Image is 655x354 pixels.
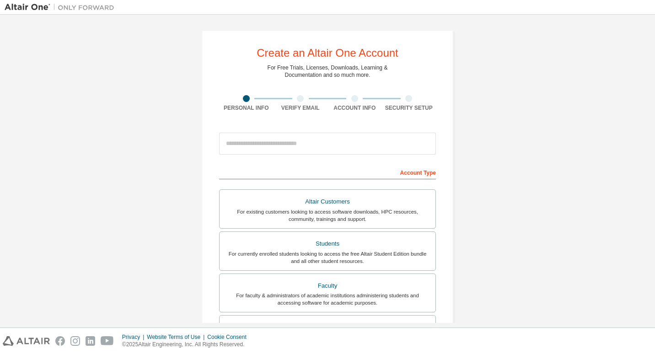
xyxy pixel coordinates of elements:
div: Create an Altair One Account [257,48,398,59]
div: For faculty & administrators of academic institutions administering students and accessing softwa... [225,292,430,306]
div: Everyone else [225,321,430,334]
img: facebook.svg [55,336,65,346]
div: Faculty [225,279,430,292]
div: Altair Customers [225,195,430,208]
div: For existing customers looking to access software downloads, HPC resources, community, trainings ... [225,208,430,223]
div: For currently enrolled students looking to access the free Altair Student Edition bundle and all ... [225,250,430,265]
div: Students [225,237,430,250]
div: Account Info [327,104,382,112]
div: Personal Info [219,104,274,112]
img: altair_logo.svg [3,336,50,346]
div: Website Terms of Use [147,333,207,341]
div: For Free Trials, Licenses, Downloads, Learning & Documentation and so much more. [268,64,388,79]
div: Account Type [219,165,436,179]
img: instagram.svg [70,336,80,346]
img: Altair One [5,3,119,12]
div: Cookie Consent [207,333,252,341]
div: Verify Email [274,104,328,112]
p: © 2025 Altair Engineering, Inc. All Rights Reserved. [122,341,252,349]
img: youtube.svg [101,336,114,346]
img: linkedin.svg [86,336,95,346]
div: Security Setup [382,104,436,112]
div: Privacy [122,333,147,341]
